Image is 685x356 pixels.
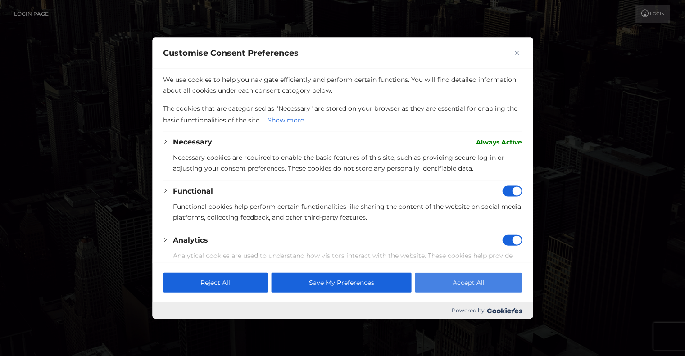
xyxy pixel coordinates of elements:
input: Disable Functional [502,185,522,196]
p: Functional cookies help perform certain functionalities like sharing the content of the website o... [173,201,522,222]
div: Powered by [152,302,533,319]
span: Always Active [476,136,522,147]
button: Analytics [173,234,208,245]
div: Customise Consent Preferences [152,37,533,319]
p: The cookies that are categorised as "Necessary" are stored on your browser as they are essential ... [163,103,522,126]
input: Disable Analytics [502,234,522,245]
img: Cookieyes logo [487,307,522,313]
button: Show more [267,113,305,126]
p: Necessary cookies are required to enable the basic features of this site, such as providing secur... [173,152,522,173]
span: Customise Consent Preferences [163,47,299,58]
button: Accept All [415,273,522,293]
p: We use cookies to help you navigate efficiently and perform certain functions. You will find deta... [163,74,522,95]
button: Necessary [173,136,212,147]
button: Functional [173,185,213,196]
img: Close [514,50,519,55]
button: Save My Preferences [271,273,411,293]
button: Close [511,47,522,58]
button: Reject All [163,273,268,293]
